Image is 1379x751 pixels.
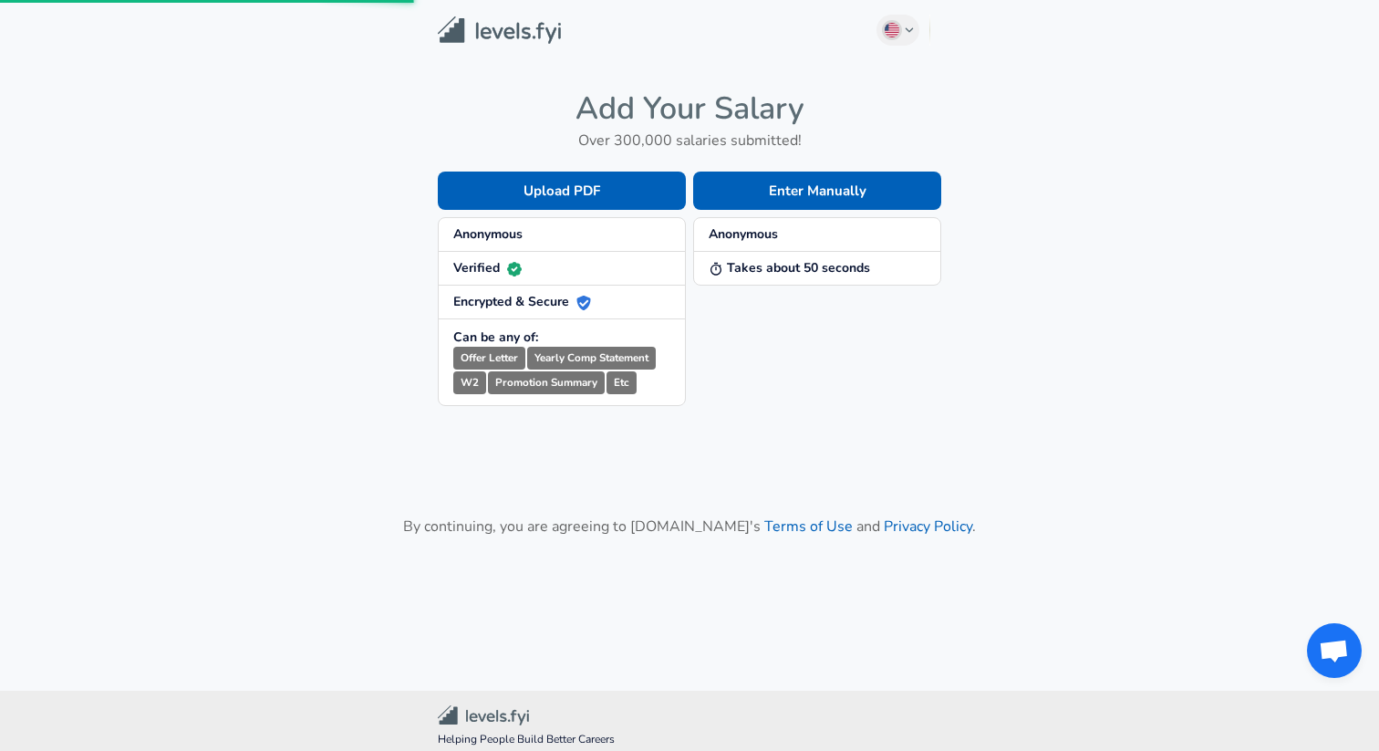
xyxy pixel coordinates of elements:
span: Helping People Build Better Careers [438,731,941,749]
small: W2 [453,371,486,394]
img: Levels.fyi Community [438,705,529,726]
img: English (US) [885,23,899,37]
a: Terms of Use [764,516,853,537]
h4: Add Your Salary [438,89,941,128]
strong: Anonymous [453,225,523,243]
small: Yearly Comp Statement [527,347,656,370]
small: Offer Letter [453,347,525,370]
strong: Can be any of: [453,329,538,346]
strong: Verified [453,259,522,276]
strong: Encrypted & Secure [453,293,591,310]
div: Open chat [1307,623,1362,678]
small: Promotion Summary [488,371,605,394]
button: Upload PDF [438,172,686,210]
button: English (US) [876,15,920,46]
h6: Over 300,000 salaries submitted! [438,128,941,153]
a: Privacy Policy [884,516,972,537]
strong: Anonymous [709,225,778,243]
small: Etc [607,371,637,394]
img: Levels.fyi [438,16,561,45]
strong: Takes about 50 seconds [709,259,870,276]
button: Enter Manually [693,172,941,210]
